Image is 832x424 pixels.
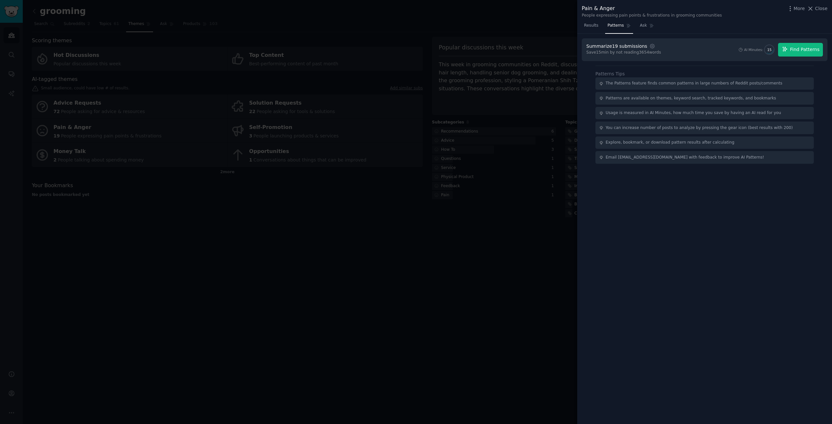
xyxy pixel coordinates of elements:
div: The Patterns feature finds common patterns in large numbers of Reddit posts/comments [606,81,783,86]
a: Ask [638,20,656,34]
span: Close [815,5,827,12]
div: AI Minutes: [744,47,763,52]
span: Results [584,23,598,29]
div: Pain & Anger [582,5,722,13]
label: Patterns Tips [595,71,625,76]
span: More [794,5,805,12]
span: Ask [640,23,647,29]
button: More [787,5,805,12]
span: Find Patterns [790,46,820,53]
div: Email [EMAIL_ADDRESS][DOMAIN_NAME] with feedback to improve AI Patterns! [606,155,764,161]
div: Usage is measured in AI Minutes, how much time you save by having an AI read for you [606,110,781,116]
div: You can increase number of posts to analyze by pressing the gear icon (best results with 200) [606,125,793,131]
a: Results [582,20,601,34]
a: Patterns [605,20,633,34]
div: Summarize 19 submissions [586,43,647,50]
button: Close [807,5,827,12]
span: Patterns [607,23,624,29]
span: 15 [767,47,772,52]
div: Patterns are available on themes, keyword search, tracked keywords, and bookmarks [606,96,776,101]
div: Explore, bookmark, or download pattern results after calculating [606,140,734,146]
button: Find Patterns [778,43,823,57]
div: Save 15 min by not reading 3654 words [586,50,661,56]
div: People expressing pain points & frustrations in grooming communities [582,13,722,19]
